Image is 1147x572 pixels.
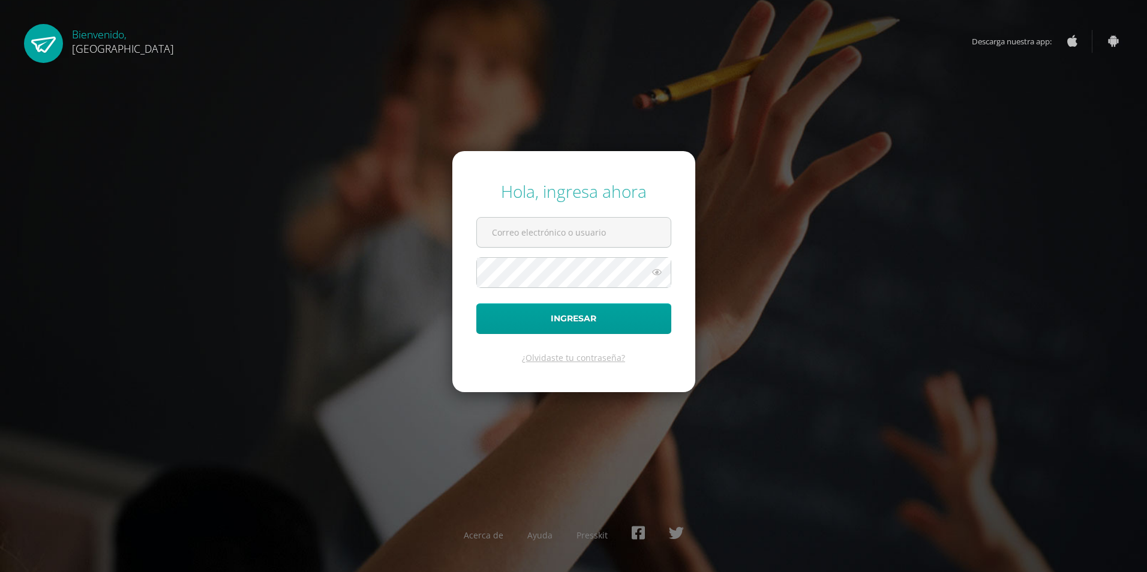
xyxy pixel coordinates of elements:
[972,30,1064,53] span: Descarga nuestra app:
[72,41,174,56] span: [GEOGRAPHIC_DATA]
[527,529,553,541] a: Ayuda
[477,218,671,247] input: Correo electrónico o usuario
[476,180,671,203] div: Hola, ingresa ahora
[476,303,671,334] button: Ingresar
[576,529,608,541] a: Presskit
[464,529,503,541] a: Acerca de
[72,24,174,56] div: Bienvenido,
[522,352,625,363] a: ¿Olvidaste tu contraseña?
